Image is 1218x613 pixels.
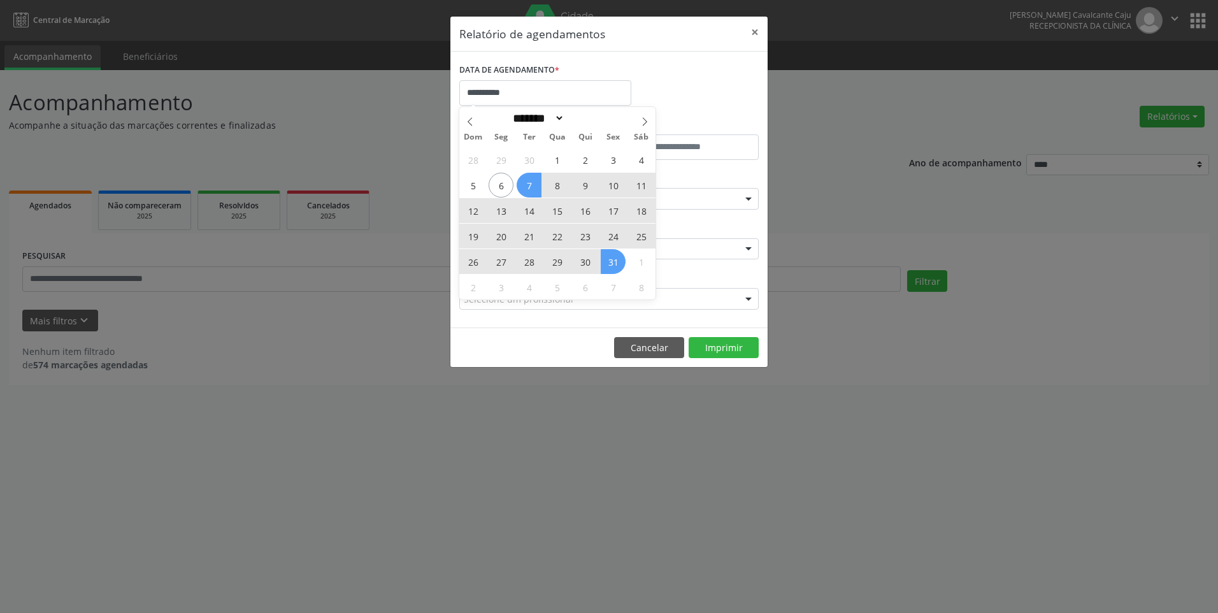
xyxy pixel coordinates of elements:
span: Novembro 5, 2025 [545,275,570,299]
span: Outubro 25, 2025 [629,224,654,249]
span: Setembro 29, 2025 [489,147,513,172]
span: Outubro 26, 2025 [461,249,485,274]
span: Novembro 4, 2025 [517,275,541,299]
span: Outubro 15, 2025 [545,198,570,223]
span: Outubro 11, 2025 [629,173,654,198]
span: Outubro 29, 2025 [545,249,570,274]
span: Novembro 2, 2025 [461,275,485,299]
span: Outubro 5, 2025 [461,173,485,198]
span: Outubro 9, 2025 [573,173,598,198]
span: Outubro 8, 2025 [545,173,570,198]
span: Outubro 3, 2025 [601,147,626,172]
span: Outubro 22, 2025 [545,224,570,249]
span: Dom [459,133,487,141]
span: Outubro 23, 2025 [573,224,598,249]
span: Outubro 30, 2025 [573,249,598,274]
span: Outubro 10, 2025 [601,173,626,198]
label: DATA DE AGENDAMENTO [459,61,559,80]
span: Outubro 1, 2025 [545,147,570,172]
span: Ter [515,133,543,141]
span: Outubro 18, 2025 [629,198,654,223]
span: Sáb [627,133,656,141]
span: Outubro 7, 2025 [517,173,541,198]
span: Sex [599,133,627,141]
span: Outubro 14, 2025 [517,198,541,223]
h5: Relatório de agendamentos [459,25,605,42]
span: Outubro 27, 2025 [489,249,513,274]
span: Novembro 8, 2025 [629,275,654,299]
input: Year [564,112,606,125]
span: Selecione um profissional [464,292,573,306]
span: Outubro 28, 2025 [517,249,541,274]
span: Outubro 17, 2025 [601,198,626,223]
span: Outubro 6, 2025 [489,173,513,198]
span: Outubro 31, 2025 [601,249,626,274]
select: Month [508,112,564,125]
span: Outubro 24, 2025 [601,224,626,249]
span: Novembro 1, 2025 [629,249,654,274]
span: Outubro 16, 2025 [573,198,598,223]
label: ATÉ [612,115,759,134]
span: Seg [487,133,515,141]
span: Setembro 28, 2025 [461,147,485,172]
span: Outubro 4, 2025 [629,147,654,172]
span: Outubro 20, 2025 [489,224,513,249]
span: Outubro 2, 2025 [573,147,598,172]
span: Outubro 13, 2025 [489,198,513,223]
button: Cancelar [614,337,684,359]
span: Qua [543,133,571,141]
span: Outubro 19, 2025 [461,224,485,249]
span: Outubro 12, 2025 [461,198,485,223]
button: Imprimir [689,337,759,359]
button: Close [742,17,768,48]
span: Qui [571,133,599,141]
span: Novembro 3, 2025 [489,275,513,299]
span: Novembro 6, 2025 [573,275,598,299]
span: Setembro 30, 2025 [517,147,541,172]
span: Novembro 7, 2025 [601,275,626,299]
span: Outubro 21, 2025 [517,224,541,249]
